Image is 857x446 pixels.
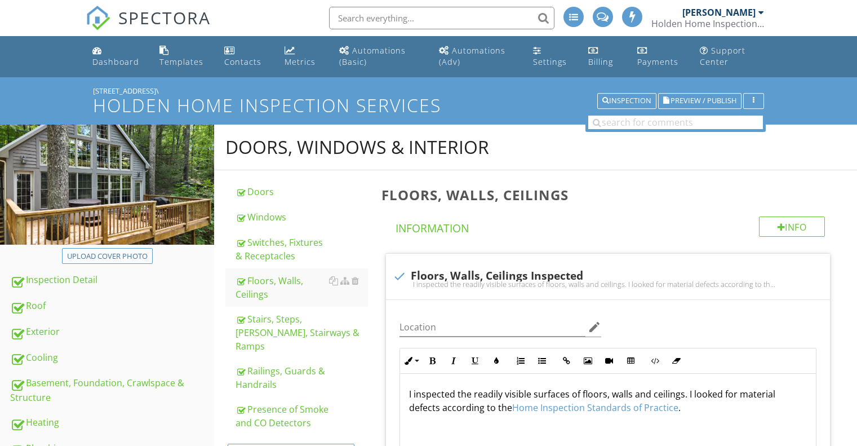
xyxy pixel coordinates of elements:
div: Inspection [602,97,651,105]
button: Unordered List [531,350,553,372]
div: Metrics [285,56,316,67]
a: Automations (Advanced) [434,41,519,73]
h1: Holden Home Inspection Services [93,95,764,115]
div: Heating [10,416,214,430]
a: Automations (Basic) [335,41,425,73]
a: Billing [584,41,624,73]
a: SPECTORA [86,15,211,39]
button: Preview / Publish [658,93,741,109]
p: I inspected the readily visible surfaces of floors, walls and ceilings. I looked for material def... [409,387,807,414]
button: Upload cover photo [62,248,153,264]
div: Templates [159,56,203,67]
div: Settings [533,56,567,67]
div: Switches, Fixtures & Receptacles [236,236,368,263]
div: I inspected the readily visible surfaces of floors, walls and ceilings. I looked for material def... [393,280,823,289]
button: Code View [644,350,665,372]
div: [STREET_ADDRESS]\ [93,86,764,95]
img: The Best Home Inspection Software - Spectora [86,6,110,30]
div: Roof [10,299,214,313]
div: Railings, Guards & Handrails [236,364,368,391]
a: Support Center [695,41,769,73]
button: Colors [486,350,507,372]
div: Contacts [224,56,261,67]
div: Presence of Smoke and CO Detectors [236,403,368,430]
button: Inline Style [400,350,421,372]
a: Settings [529,41,575,73]
span: Preview / Publish [670,98,736,105]
div: Stairs, Steps, [PERSON_NAME], Stairways & Ramps [236,312,368,353]
input: search for comments [588,116,763,129]
span: SPECTORA [118,6,211,29]
div: Support Center [700,45,745,67]
button: Clear Formatting [665,350,687,372]
div: Exterior [10,325,214,339]
input: Search everything... [329,7,554,29]
a: Templates [155,41,211,73]
button: Italic (Ctrl+I) [443,350,464,372]
button: Insert Image (Ctrl+P) [577,350,598,372]
a: Inspection [597,95,656,105]
i: edit [588,320,601,334]
div: Inspection Detail [10,273,214,288]
div: Basement, Foundation, Crawlspace & Structure [10,376,214,404]
div: Floors, Walls, Ceilings [236,274,368,301]
div: Upload cover photo [67,251,148,262]
h4: Information [396,217,825,236]
div: Billing [588,56,613,67]
button: Bold (Ctrl+B) [421,350,443,372]
a: Home Inspection Standards of Practice [512,401,678,414]
input: Location [399,318,585,337]
div: Doors [236,185,368,198]
div: Windows [236,210,368,224]
button: Insert Table [620,350,641,372]
button: Ordered List [510,350,531,372]
div: [PERSON_NAME] [682,7,756,18]
a: Preview / Publish [658,95,741,105]
button: Insert Video [598,350,620,372]
div: Automations (Adv) [439,45,505,67]
div: Cooling [10,351,214,365]
div: Holden Home Inspection Services, LLC [651,18,764,29]
button: Inspection [597,93,656,109]
a: Dashboard [88,41,146,73]
div: Payments [637,56,678,67]
div: Automations (Basic) [339,45,406,67]
h3: Floors, Walls, Ceilings [381,187,839,202]
button: Insert Link (Ctrl+K) [556,350,577,372]
a: Contacts [220,41,271,73]
a: Payments [633,41,687,73]
div: Doors, Windows & Interior [225,136,489,158]
a: Metrics [280,41,326,73]
div: Dashboard [92,56,139,67]
div: Info [759,217,825,237]
button: Underline (Ctrl+U) [464,350,486,372]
